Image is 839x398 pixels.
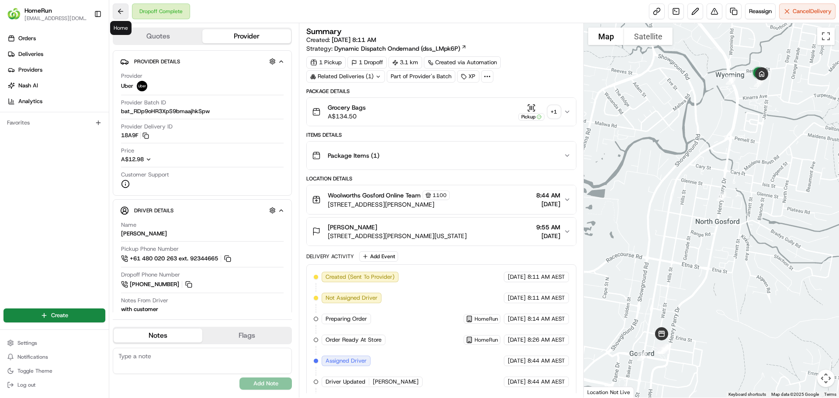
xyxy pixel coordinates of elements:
[110,21,132,35] div: Home
[306,88,576,95] div: Package Details
[527,378,565,386] span: 8:44 AM AEST
[536,200,560,208] span: [DATE]
[586,386,615,398] a: Open this area in Google Maps (opens a new window)
[475,315,498,322] span: HomeRun
[713,188,730,204] div: 13
[433,192,447,199] span: 1100
[17,381,35,388] span: Log out
[202,29,291,43] button: Provider
[3,31,109,45] a: Orders
[306,35,376,44] span: Created:
[508,357,526,365] span: [DATE]
[24,6,52,15] button: HomeRun
[3,308,105,322] button: Create
[9,35,159,49] p: Welcome 👋
[24,15,87,22] button: [EMAIL_ADDRESS][DOMAIN_NAME]
[824,392,836,397] a: Terms (opens in new tab)
[424,56,501,69] a: Created via Automation
[326,294,378,302] span: Not Assigned Driver
[130,255,218,263] span: +61 480 020 263 ext. 92344665
[527,294,565,302] span: 8:11 AM AEST
[114,29,202,43] button: Quotes
[326,336,381,344] span: Order Ready At Store
[745,3,776,19] button: Reassign
[9,83,24,99] img: 1736555255976-a54dd68f-1ca7-489b-9aae-adbdc363a1c4
[121,99,166,107] span: Provider Batch ID
[3,94,109,108] a: Analytics
[3,79,109,93] a: Nash AI
[817,28,835,45] button: Toggle fullscreen view
[134,58,180,65] span: Provider Details
[121,245,179,253] span: Pickup Phone Number
[121,156,198,163] button: A$12.98
[508,315,526,323] span: [DATE]
[121,280,194,289] button: [PHONE_NUMBER]
[326,315,367,323] span: Preparing Order
[74,128,81,135] div: 💻
[9,128,16,135] div: 📗
[130,280,179,288] span: [PHONE_NUMBER]
[3,351,105,363] button: Notifications
[527,357,565,365] span: 8:44 AM AEST
[121,147,134,155] span: Price
[18,97,42,105] span: Analytics
[70,123,144,139] a: 💻API Documentation
[518,113,544,121] div: Pickup
[121,305,158,313] div: with customer
[121,230,167,238] div: [PERSON_NAME]
[588,28,624,45] button: Show street map
[793,7,832,15] span: Cancel Delivery
[30,83,143,92] div: Start new chat
[347,56,387,69] div: 1 Dropoff
[51,311,68,319] span: Create
[3,116,105,130] div: Favorites
[328,200,450,209] span: [STREET_ADDRESS][PERSON_NAME]
[121,171,169,179] span: Customer Support
[508,378,526,386] span: [DATE]
[388,56,422,69] div: 3.1 km
[121,123,173,131] span: Provider Delivery ID
[3,3,90,24] button: HomeRunHomeRun[EMAIL_ADDRESS][DOMAIN_NAME]
[306,28,342,35] h3: Summary
[655,341,672,357] div: 9
[307,142,576,170] button: Package Items (1)
[508,336,526,344] span: [DATE]
[149,86,159,97] button: Start new chat
[18,82,38,90] span: Nash AI
[328,191,421,200] span: Woolworths Gosford Online Team
[475,336,498,343] span: HomeRun
[328,112,366,121] span: A$134.50
[457,70,479,83] div: XP
[326,378,365,386] span: Driver Updated
[527,273,565,281] span: 8:11 AM AEST
[624,28,673,45] button: Show satellite imagery
[654,340,671,357] div: 11
[137,81,147,91] img: uber-new-logo.jpeg
[634,348,650,364] div: 6
[121,254,232,263] a: +61 480 020 263 ext. 92344665
[306,44,467,53] div: Strategy:
[508,294,526,302] span: [DATE]
[120,203,284,218] button: Driver Details
[202,329,291,343] button: Flags
[750,74,767,90] div: 15
[121,82,133,90] span: Uber
[306,253,354,260] div: Delivery Activity
[83,127,140,135] span: API Documentation
[307,98,576,126] button: Grocery BagsA$134.50Pickup+1
[749,7,772,15] span: Reassign
[334,44,467,53] a: Dynamic Dispatch Ondemand (dss_LMpk6P)
[120,54,284,69] button: Provider Details
[373,378,419,386] span: [PERSON_NAME]
[17,339,37,346] span: Settings
[328,232,467,240] span: [STREET_ADDRESS][PERSON_NAME][US_STATE]
[17,127,67,135] span: Knowledge Base
[121,156,144,163] span: A$12.98
[584,387,634,398] div: Location Not Live
[121,107,210,115] span: bat_RDp9oHR3XpS9bmaajhkSpw
[23,56,144,66] input: Clear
